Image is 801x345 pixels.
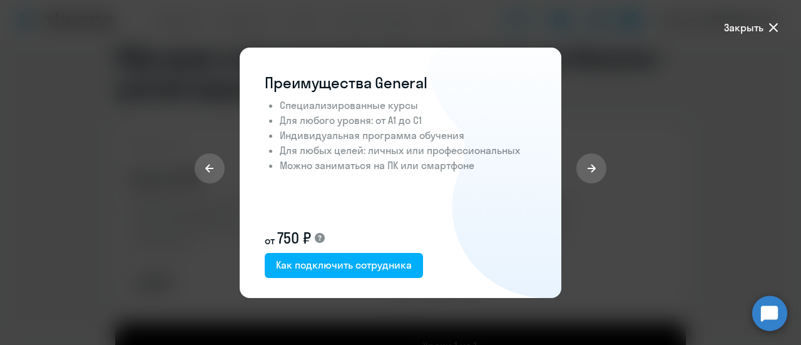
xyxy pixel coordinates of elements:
span: General [375,73,427,92]
li: Можно заниматься на ПК или смартфоне [280,158,536,173]
span: Закрыть [724,20,763,35]
span: 750 ₽ [277,228,311,248]
button: Как подключить сотрудника [265,253,423,278]
li: Для любого уровня: от А1 до С1 [280,113,536,128]
span: Преимущества [265,73,372,92]
small: от [265,233,275,248]
div: Как подключить сотрудника [276,257,412,272]
li: Индивидуальная программа обучения [280,128,536,143]
li: Для любых целей: личных или профессиональных [280,143,536,158]
li: Специализированные курсы [280,98,536,113]
img: product-background-1.svg [427,48,561,298]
